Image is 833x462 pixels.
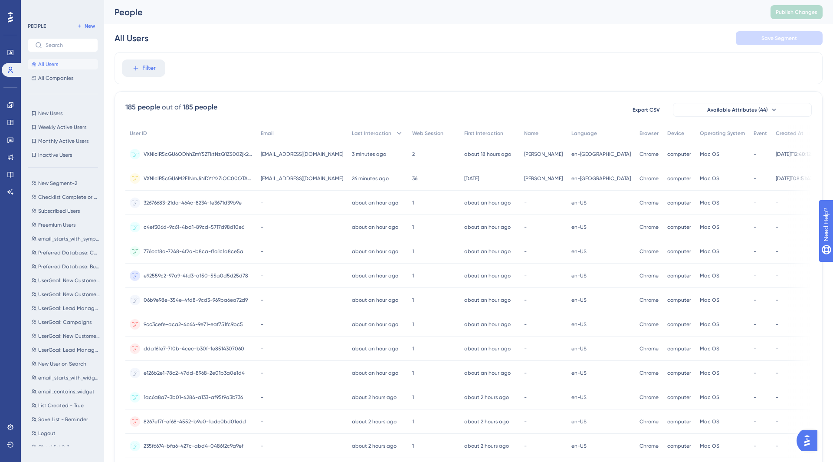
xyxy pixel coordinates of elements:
span: Operating System [700,130,745,137]
span: - [261,418,263,425]
span: computer [667,394,691,401]
span: - [261,345,263,352]
span: 1 [412,297,414,304]
span: All Users [38,61,58,68]
span: Mac OS [700,418,719,425]
span: Logout [38,430,56,437]
span: - [776,199,778,206]
span: - [261,248,263,255]
span: Mac OS [700,394,719,401]
span: 1 [412,418,414,425]
span: Email [261,130,274,137]
span: en-US [571,224,587,231]
button: Save Segment [736,31,823,45]
span: 1 [412,248,414,255]
span: - [754,321,756,328]
span: email_contains_widget [38,388,95,395]
button: UserGoal: New Customers [28,331,103,341]
button: New Users [28,108,98,119]
span: - [754,199,756,206]
button: Weekly Active Users [28,122,98,132]
iframe: UserGuiding AI Assistant Launcher [797,428,823,454]
span: - [754,442,756,449]
span: e126b2e1-78c2-47dd-8968-2e01b3a0e1d4 [144,370,245,376]
div: All Users [115,32,148,44]
span: UserGoal: New Customers, Lead Management [38,277,100,284]
span: Weekly Active Users [38,124,86,131]
span: Export CSV [633,106,660,113]
span: Chrome [640,394,659,401]
span: Available Attributes (44) [707,106,768,113]
span: UserGoal: New Customers, Campaigns [38,291,100,298]
span: 06b9e98e-354e-4fd8-9cd3-969ba6ea72d9 [144,297,248,304]
span: Chrome [640,272,659,279]
time: about an hour ago [352,370,398,376]
span: Mac OS [700,272,719,279]
span: - [754,345,756,352]
span: UserGoal: Lead Management, Campaigns [38,305,100,312]
span: Chrome [640,418,659,425]
button: All Companies [28,73,98,83]
time: about an hour ago [352,224,398,230]
button: email_contains_widget [28,386,103,397]
span: Chrome [640,151,659,158]
span: New Users [38,110,62,117]
span: Chrome [640,297,659,304]
button: Available Attributes (44) [673,103,812,117]
span: New User on Search [38,360,86,367]
span: Mac OS [700,370,719,376]
span: - [524,370,527,376]
span: - [261,442,263,449]
button: Logout [28,428,103,439]
span: Chrome [640,321,659,328]
span: - [524,394,527,401]
span: en-US [571,418,587,425]
span: Preferred Database: Consumer [38,249,100,256]
span: Language [571,130,597,137]
span: VXNlclR5cGU6M2E1NmJiNDYtYzZiOC00OTAyLWE1ODEtMWEwZmYwNTNmZTE3 [144,175,252,182]
span: - [261,224,263,231]
span: en-US [571,297,587,304]
time: about an hour ago [352,200,398,206]
span: New Segment-2 [38,180,77,187]
span: 1 [412,224,414,231]
time: about an hour ago [464,224,511,230]
button: Save List - Reminder [28,414,103,425]
span: 32676683-21da-464c-8234-fe3671d39b9e [144,199,242,206]
time: about 2 hours ago [352,443,397,449]
span: - [754,175,756,182]
span: en-US [571,272,587,279]
span: - [776,418,778,425]
span: Chrome [640,248,659,255]
span: New [85,23,95,30]
span: - [754,394,756,401]
button: Preferred Database: Business [28,261,103,272]
span: Chrome [640,175,659,182]
span: - [776,272,778,279]
span: computer [667,151,691,158]
span: Preferred Database: Business [38,263,100,270]
time: about an hour ago [352,321,398,327]
span: [PERSON_NAME] [524,151,563,158]
span: - [754,297,756,304]
button: New [74,21,98,31]
time: about an hour ago [464,321,511,327]
span: en-US [571,248,587,255]
span: - [754,248,756,255]
span: - [524,418,527,425]
span: - [261,297,263,304]
span: en-US [571,199,587,206]
span: computer [667,370,691,376]
span: Mac OS [700,248,719,255]
span: computer [667,442,691,449]
span: computer [667,297,691,304]
time: about an hour ago [464,273,511,279]
span: - [524,248,527,255]
span: - [776,224,778,231]
span: Chrome [640,345,659,352]
span: Need Help? [20,2,54,13]
span: - [261,272,263,279]
span: Checklist Complete or Dismissed [38,194,100,201]
time: about 2 hours ago [464,394,509,400]
span: Mac OS [700,199,719,206]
